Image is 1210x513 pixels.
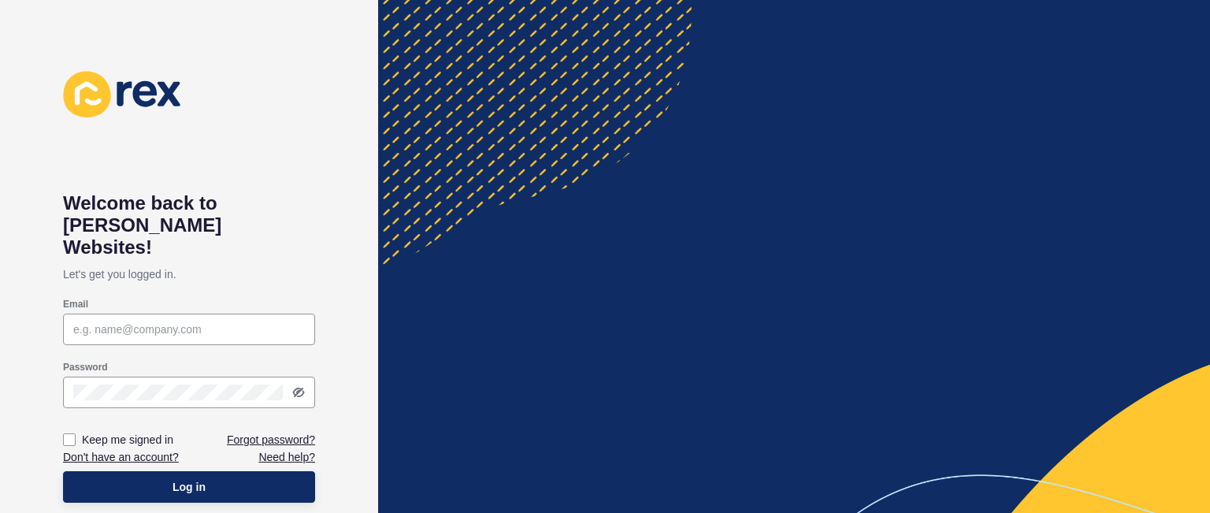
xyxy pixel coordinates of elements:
a: Don't have an account? [63,449,179,465]
span: Log in [173,479,206,495]
a: Forgot password? [227,432,315,448]
button: Log in [63,471,315,503]
label: Keep me signed in [82,432,173,448]
label: Email [63,298,88,310]
input: e.g. name@company.com [73,322,305,337]
h1: Welcome back to [PERSON_NAME] Websites! [63,192,315,258]
p: Let's get you logged in. [63,258,315,290]
a: Need help? [258,449,315,465]
label: Password [63,361,108,374]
